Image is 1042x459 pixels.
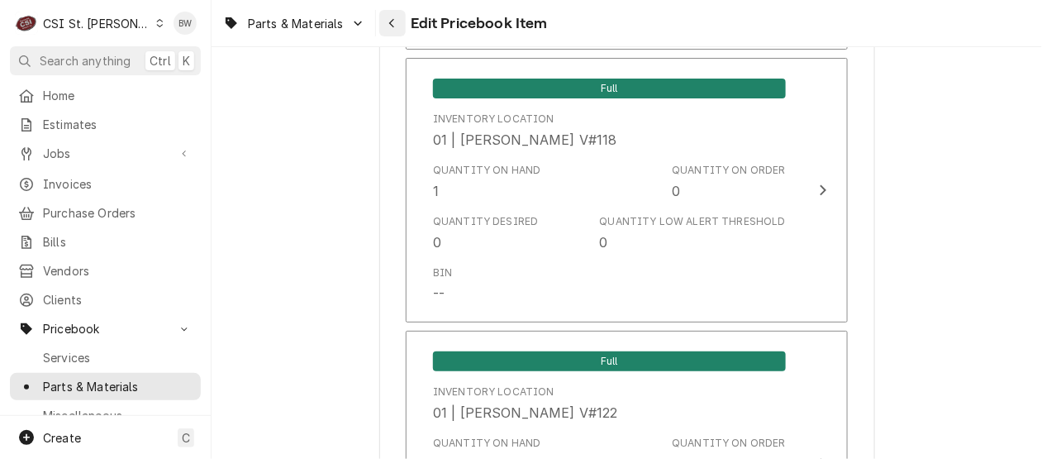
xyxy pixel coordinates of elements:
[433,436,541,451] div: Quantity on Hand
[10,111,201,138] a: Estimates
[672,181,680,201] div: 0
[10,140,201,167] a: Go to Jobs
[150,52,171,69] span: Ctrl
[433,385,618,423] div: Location
[248,15,344,32] span: Parts & Materials
[433,350,786,371] div: Full
[15,12,38,35] div: C
[433,163,541,201] div: Quantity on Hand
[433,232,441,252] div: 0
[43,262,193,280] span: Vendors
[433,79,786,98] span: Full
[10,170,201,198] a: Invoices
[433,385,554,399] div: Inventory Location
[10,199,201,227] a: Purchase Orders
[672,163,786,201] div: Quantity on Order
[43,15,150,32] div: CSI St. [PERSON_NAME]
[433,403,618,423] div: 01 | [PERSON_NAME] V#122
[379,10,406,36] button: Navigate back
[43,378,193,395] span: Parts & Materials
[433,214,539,229] div: Quantity Desired
[433,181,439,201] div: 1
[406,12,548,35] span: Edit Pricebook Item
[174,12,197,35] div: BW
[43,87,193,104] span: Home
[216,10,372,37] a: Go to Parts & Materials
[15,12,38,35] div: CSI St. Louis's Avatar
[10,228,201,256] a: Bills
[10,402,201,429] a: Miscellaneous
[43,175,193,193] span: Invoices
[10,46,201,75] button: Search anythingCtrlK
[433,112,617,150] div: Location
[174,12,197,35] div: Brad Wicks's Avatar
[43,145,168,162] span: Jobs
[183,52,190,69] span: K
[43,116,193,133] span: Estimates
[43,320,168,337] span: Pricebook
[433,163,541,178] div: Quantity on Hand
[433,284,445,304] div: --
[43,204,193,222] span: Purchase Orders
[406,58,848,323] button: Update Inventory Level
[43,349,193,366] span: Services
[43,233,193,251] span: Bills
[433,265,452,280] div: Bin
[433,112,554,127] div: Inventory Location
[10,82,201,109] a: Home
[433,130,617,150] div: 01 | [PERSON_NAME] V#118
[433,265,452,304] div: Bin
[43,291,193,308] span: Clients
[10,373,201,400] a: Parts & Materials
[433,77,786,98] div: Full
[10,257,201,284] a: Vendors
[600,214,786,229] div: Quantity Low Alert Threshold
[10,286,201,313] a: Clients
[600,214,786,252] div: Quantity Low Alert Threshold
[43,431,81,445] span: Create
[10,344,201,371] a: Services
[10,315,201,342] a: Go to Pricebook
[433,351,786,371] span: Full
[40,52,131,69] span: Search anything
[182,429,190,447] span: C
[600,232,608,252] div: 0
[433,214,539,252] div: Quantity Desired
[672,436,786,451] div: Quantity on Order
[43,407,193,424] span: Miscellaneous
[672,163,786,178] div: Quantity on Order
